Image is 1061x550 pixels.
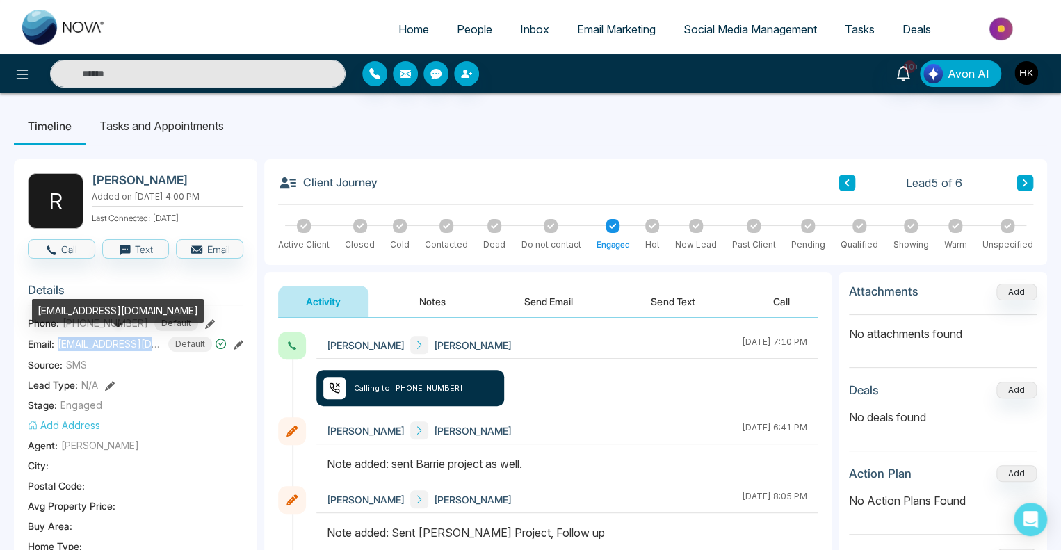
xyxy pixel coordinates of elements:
button: Send Email [496,286,601,317]
a: People [443,16,506,42]
span: Avon AI [948,65,989,82]
div: Warm [944,238,967,251]
li: Tasks and Appointments [86,107,238,145]
a: Deals [889,16,945,42]
span: [PERSON_NAME] [434,423,512,438]
div: [DATE] 6:41 PM [742,421,807,439]
div: New Lead [675,238,717,251]
div: Dead [483,238,505,251]
img: Market-place.gif [952,13,1053,45]
span: [PERSON_NAME] [434,338,512,353]
div: Active Client [278,238,330,251]
span: Stage: [28,398,57,412]
span: Tasks [845,22,875,36]
a: Email Marketing [563,16,670,42]
div: Showing [893,238,929,251]
div: Closed [345,238,375,251]
a: Social Media Management [670,16,831,42]
img: Nova CRM Logo [22,10,106,45]
h3: Action Plan [849,467,912,480]
span: [PERSON_NAME] [327,338,405,353]
button: Add [996,284,1037,300]
span: Calling to [PHONE_NUMBER] [354,382,463,394]
li: Timeline [14,107,86,145]
a: Tasks [831,16,889,42]
div: Hot [645,238,659,251]
h3: Details [28,283,243,305]
span: [PERSON_NAME] [61,438,139,453]
span: Social Media Management [683,22,817,36]
button: Email [176,239,243,259]
span: Home [398,22,429,36]
div: Contacted [425,238,468,251]
span: [PERSON_NAME] [434,492,512,507]
span: Email Marketing [577,22,656,36]
h2: [PERSON_NAME] [92,173,238,187]
div: R [28,173,83,229]
h3: Client Journey [278,173,378,193]
a: Inbox [506,16,563,42]
span: Lead 5 of 6 [906,175,962,191]
button: Call [745,286,818,317]
span: [PERSON_NAME] [327,423,405,438]
p: No Action Plans Found [849,492,1037,509]
button: Avon AI [920,60,1001,87]
span: People [457,22,492,36]
span: Inbox [520,22,549,36]
img: Lead Flow [923,64,943,83]
button: Call [28,239,95,259]
div: Past Client [732,238,776,251]
span: N/A [81,378,98,392]
div: Open Intercom Messenger [1014,503,1047,536]
h3: Deals [849,383,879,397]
p: Added on [DATE] 4:00 PM [92,191,243,203]
a: Home [384,16,443,42]
p: No attachments found [849,315,1037,342]
span: Avg Property Price : [28,499,115,513]
span: SMS [66,357,87,372]
h3: Attachments [849,284,918,298]
span: Lead Type: [28,378,78,392]
p: No deals found [849,409,1037,426]
span: Default [168,337,212,352]
div: Engaged [596,238,629,251]
span: City : [28,458,49,473]
span: Engaged [60,398,102,412]
div: Qualified [841,238,878,251]
button: Text [102,239,170,259]
div: Unspecified [982,238,1033,251]
button: Add [996,382,1037,398]
img: User Avatar [1014,61,1038,85]
span: [EMAIL_ADDRESS][DOMAIN_NAME] [58,337,162,351]
span: [PERSON_NAME] [327,492,405,507]
span: Source: [28,357,63,372]
div: Pending [791,238,825,251]
button: Add [996,465,1037,482]
button: Send Text [623,286,722,317]
a: 10+ [886,60,920,85]
span: Email: [28,337,54,351]
span: Add [996,285,1037,297]
p: Last Connected: [DATE] [92,209,243,225]
div: Do not contact [521,238,581,251]
div: [DATE] 8:05 PM [742,490,807,508]
span: 10+ [903,60,916,73]
span: Phone: [28,316,59,330]
button: Notes [391,286,473,317]
span: Buy Area : [28,519,72,533]
button: Add Address [28,418,100,432]
span: Postal Code : [28,478,85,493]
span: Deals [902,22,931,36]
div: Cold [390,238,410,251]
span: Agent: [28,438,58,453]
div: [EMAIL_ADDRESS][DOMAIN_NAME] [32,299,204,323]
div: [DATE] 7:10 PM [742,336,807,354]
button: Activity [278,286,368,317]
